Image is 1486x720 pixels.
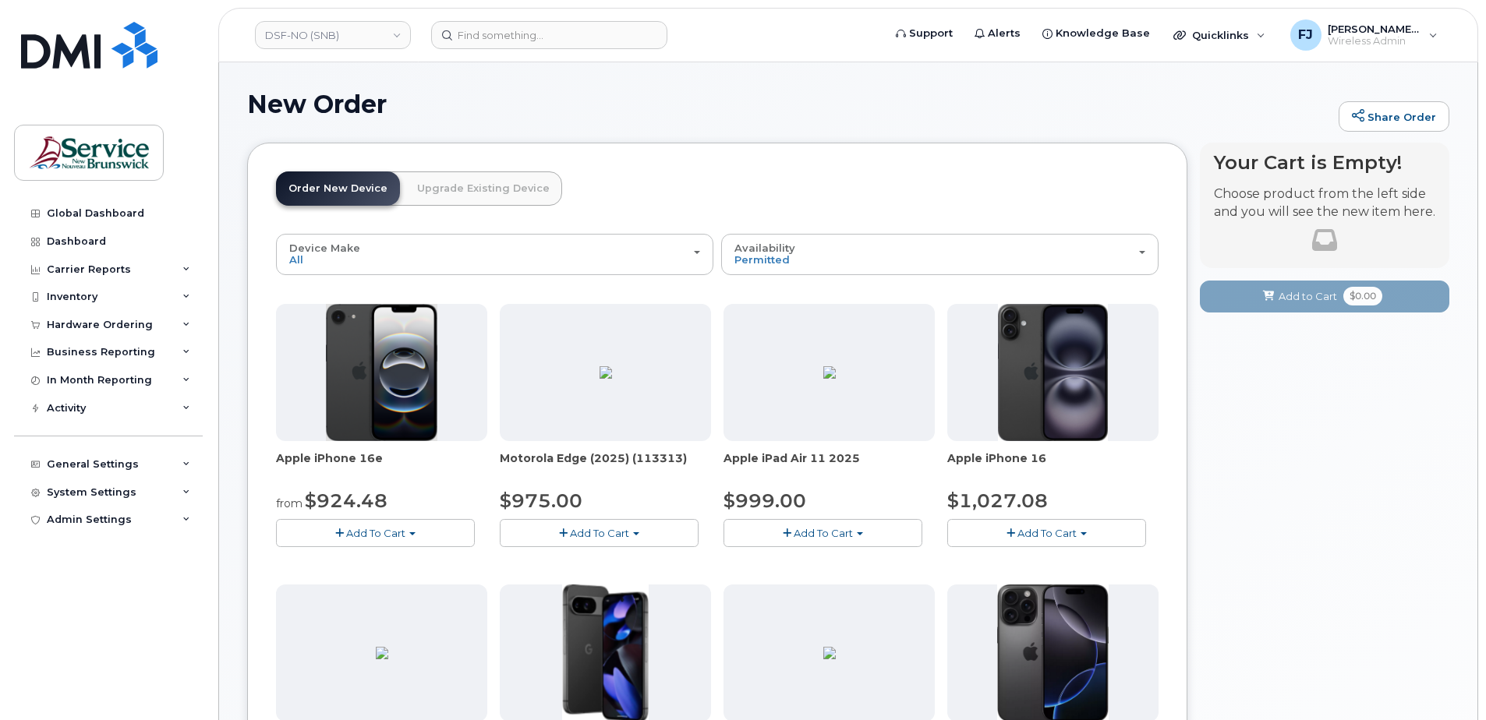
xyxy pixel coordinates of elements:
[326,304,438,441] img: iphone16e.png
[346,527,405,539] span: Add To Cart
[289,253,303,266] span: All
[500,519,699,546] button: Add To Cart
[276,171,400,206] a: Order New Device
[1214,152,1435,173] h4: Your Cart is Empty!
[289,242,360,254] span: Device Make
[276,234,713,274] button: Device Make All
[247,90,1331,118] h1: New Order
[724,489,806,512] span: $999.00
[500,450,711,482] div: Motorola Edge (2025) (113313)
[1200,281,1449,312] button: Add to Cart $0.00
[1339,101,1449,132] a: Share Order
[276,519,475,546] button: Add To Cart
[276,496,303,510] small: from
[734,242,795,254] span: Availability
[1343,287,1382,305] span: $0.00
[1214,185,1435,221] p: Choose product from the left side and you will see the new item here.
[724,450,935,482] div: Apple iPad Air 11 2025
[823,366,836,379] img: D05A5B98-8D38-4839-BBA4-545D6CC05E2D.png
[570,527,629,539] span: Add To Cart
[500,489,582,512] span: $975.00
[947,489,1048,512] span: $1,027.08
[823,647,836,659] img: 110CE2EE-BED8-457C-97B0-44C820BA34CE.png
[376,647,388,659] img: 5064C4E8-FB8A-45B3-ADD3-50D80ADAD265.png
[947,450,1159,482] div: Apple iPhone 16
[276,450,487,482] div: Apple iPhone 16e
[1017,527,1077,539] span: Add To Cart
[998,304,1108,441] img: iphone_16_plus__1_.png
[724,519,922,546] button: Add To Cart
[794,527,853,539] span: Add To Cart
[1279,289,1337,304] span: Add to Cart
[405,171,562,206] a: Upgrade Existing Device
[721,234,1159,274] button: Availability Permitted
[947,519,1146,546] button: Add To Cart
[734,253,790,266] span: Permitted
[600,366,612,379] img: 97AF51E2-C620-4B55-8757-DE9A619F05BB.png
[305,489,387,512] span: $924.48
